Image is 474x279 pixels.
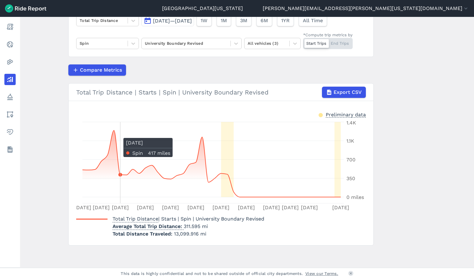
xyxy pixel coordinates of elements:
[68,64,126,76] button: Compare Metrics
[141,15,194,26] button: [DATE]—[DATE]
[346,175,355,181] tspan: 350
[263,5,469,12] button: [PERSON_NAME][EMAIL_ADDRESS][PERSON_NAME][US_STATE][DOMAIN_NAME]
[346,138,354,144] tspan: 1.1K
[346,157,355,163] tspan: 700
[4,109,16,120] a: Areas
[197,15,212,26] button: 1W
[201,17,208,24] span: 1W
[221,17,227,24] span: 1M
[4,126,16,138] a: Health
[4,56,16,68] a: Heatmaps
[346,194,364,200] tspan: 0 miles
[4,21,16,33] a: Report
[113,221,184,230] span: Average Total Trip Distance
[5,4,46,13] img: Ride Report
[113,216,264,222] span: | Starts | Spin | University Boundary Revised
[305,271,338,276] a: View our Terms.
[93,205,110,211] tspan: [DATE]
[236,15,251,26] button: 3M
[4,144,16,155] a: Datasets
[282,205,299,211] tspan: [DATE]
[277,15,294,26] button: 1YR
[76,87,366,98] div: Total Trip Distance | Starts | Spin | University Boundary Revised
[213,205,229,211] tspan: [DATE]
[174,231,206,237] span: 13,099.916 mi
[332,205,349,211] tspan: [DATE]
[303,32,353,38] div: *Compute trip metrics by
[334,89,362,96] span: Export CSV
[4,74,16,85] a: Analyze
[299,15,327,26] button: All Time
[322,87,366,98] button: Export CSV
[153,18,192,24] span: [DATE]—[DATE]
[74,205,91,211] tspan: [DATE]
[346,120,356,126] tspan: 1.4K
[4,39,16,50] a: Realtime
[113,214,158,222] span: Total Trip Distance
[162,5,243,12] a: [GEOGRAPHIC_DATA][US_STATE]
[4,91,16,103] a: Policy
[263,205,280,211] tspan: [DATE]
[217,15,231,26] button: 1M
[238,205,255,211] tspan: [DATE]
[240,17,247,24] span: 3M
[112,205,129,211] tspan: [DATE]
[187,205,204,211] tspan: [DATE]
[303,17,323,24] span: All Time
[281,17,290,24] span: 1YR
[162,205,179,211] tspan: [DATE]
[326,111,366,118] div: Preliminary data
[256,15,272,26] button: 6M
[137,205,154,211] tspan: [DATE]
[261,17,268,24] span: 6M
[301,205,318,211] tspan: [DATE]
[80,66,122,74] span: Compare Metrics
[113,231,174,237] span: Total Distance Traveled
[113,223,264,230] p: 311.595 mi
